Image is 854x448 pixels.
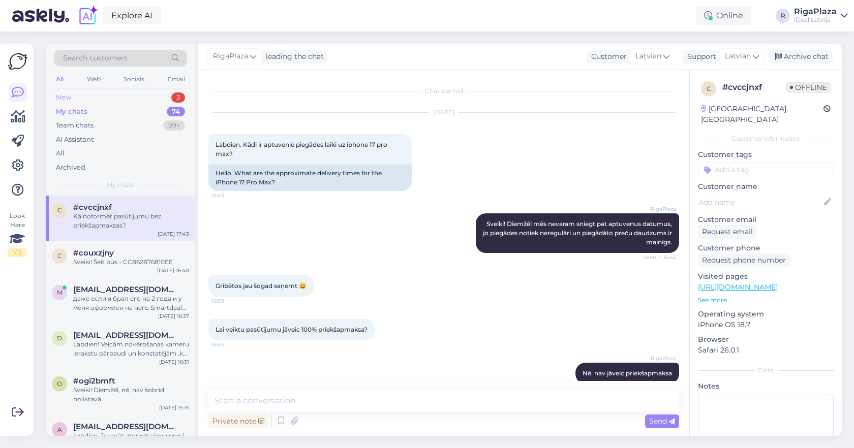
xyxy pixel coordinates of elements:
[211,341,250,348] span: 16:50
[638,355,676,362] span: RigaPlaza
[73,294,189,312] div: даже если я брал его на 2 года и у меня оформлен на него Smartdeal (кредит) на 3 года?
[54,73,66,86] div: All
[635,51,661,62] span: Latvian
[73,340,189,358] div: Labdien! Veicām novērošanas kameru ierakstu pārbaudi un konstatējām ,ka ar Jūsu austiņām mūsu dar...
[262,51,324,62] div: leading the chat
[8,248,26,257] div: 1 / 3
[158,230,189,238] div: [DATE] 17:43
[776,9,790,23] div: R
[698,319,834,330] p: iPhone OS 18.7
[159,358,189,366] div: [DATE] 16:31
[8,52,27,71] img: Askly Logo
[73,331,179,340] span: dimactive3@gmail.com
[208,414,268,428] div: Private note
[63,53,128,63] span: Search customers
[73,376,115,386] span: #ogi2bmft
[794,16,837,24] div: iDeal Latvija
[73,386,189,404] div: Sveiki! Diemžēl, nē, nav šobrīd noliktavā
[638,253,676,261] span: Seen ✓ 16:45
[73,422,179,431] span: alise.mironova23@gmail.com
[722,81,786,93] div: # cvccjnxf
[725,51,751,62] span: Latvian
[216,326,368,333] span: Lai veiktu pasūtījumu jāveic 100% priekšapmaksa?
[57,380,62,388] span: o
[698,282,778,292] a: [URL][DOMAIN_NAME]
[683,51,716,62] div: Support
[698,214,834,225] p: Customer email
[216,141,389,157] span: Labdien. Kādi ir aptuvenie piegādes laiki uz iphone 17 pro max?
[698,149,834,160] p: Customer tags
[8,211,26,257] div: Look Here
[157,267,189,274] div: [DATE] 16:40
[698,162,834,177] input: Add a tag
[208,165,412,191] div: Hello. What are the approximate delivery times for the iPhone 17 Pro Max?
[794,8,848,24] a: RigaPlazaiDeal Latvija
[57,334,62,342] span: d
[166,73,187,86] div: Email
[73,258,189,267] div: Sveiki! Šeit būs - CC862876810EE
[583,369,672,377] span: Nē. nav jāveic priekšapmaksa
[167,107,185,117] div: 74
[696,7,751,25] div: Online
[56,92,71,103] div: New
[698,381,834,392] p: Notes
[698,366,834,375] div: Extra
[158,312,189,320] div: [DATE] 16:37
[698,181,834,192] p: Customer name
[57,426,62,433] span: a
[73,248,114,258] span: #couxzjny
[103,7,161,24] a: Explore AI
[698,197,822,208] input: Add name
[649,417,675,426] span: Send
[56,120,94,131] div: Team chats
[769,50,833,63] div: Archive chat
[121,73,146,86] div: Socials
[208,86,679,95] div: Chat started
[211,297,250,305] span: 16:50
[698,225,757,239] div: Request email
[56,163,85,173] div: Archived
[107,180,134,189] span: My chats
[587,51,627,62] div: Customer
[786,82,831,93] span: Offline
[638,205,676,213] span: RigaPlaza
[159,404,189,411] div: [DATE] 15:15
[698,309,834,319] p: Operating system
[483,220,674,246] span: Sveiki! Diemžēl mēs nevaram sniegt pat aptuvenus datumus, jo piegādes notiek neregulāri un piegād...
[57,252,62,260] span: c
[211,191,250,199] span: 16:43
[57,289,63,296] span: m
[73,285,179,294] span: maksimgavlas@gmail.com
[163,120,185,131] div: 99+
[698,243,834,253] p: Customer phone
[56,135,94,145] div: AI Assistant
[57,206,62,214] span: c
[216,282,307,290] span: Gribētos jau šogad saņemt 😄
[794,8,837,16] div: RigaPlaza
[707,85,711,92] span: c
[171,92,185,103] div: 3
[698,253,790,267] div: Request phone number
[698,296,834,305] p: See more ...
[701,104,823,125] div: [GEOGRAPHIC_DATA], [GEOGRAPHIC_DATA]
[56,148,65,158] div: All
[698,134,834,143] div: Customer information
[698,334,834,345] p: Browser
[208,108,679,117] div: [DATE]
[698,271,834,282] p: Visited pages
[213,51,248,62] span: RigaPlaza
[85,73,103,86] div: Web
[73,203,112,212] span: #cvccjnxf
[77,5,99,26] img: explore-ai
[73,431,189,440] div: Labdien, Js varāt atgriezt vienu preci
[698,345,834,356] p: Safari 26.0.1
[73,212,189,230] div: Kā noformēt pasūtījumu bez priekšapmaksas?
[56,107,87,117] div: My chats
